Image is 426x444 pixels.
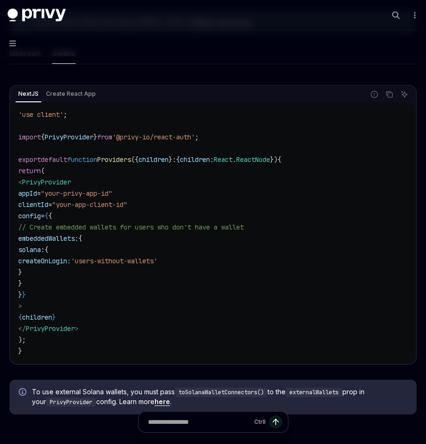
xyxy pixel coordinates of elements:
[93,133,97,141] span: }
[176,155,180,164] span: {
[18,347,22,355] span: }
[232,155,236,164] span: .
[32,387,407,407] span: To use external Solana wallets, you must pass to the prop in your config. Learn more .
[41,212,45,220] span: =
[78,234,82,243] span: {
[18,133,41,141] span: import
[48,200,52,209] span: =
[22,313,52,322] span: children
[41,155,67,164] span: default
[41,133,45,141] span: {
[18,336,26,344] span: );
[63,110,67,119] span: ;
[286,388,342,397] code: externalWallets
[18,189,37,198] span: appId
[48,212,52,220] span: {
[41,167,45,175] span: (
[97,133,112,141] span: from
[398,88,411,100] button: Ask AI
[41,189,112,198] span: "your-privy-app-id"
[18,212,41,220] span: config
[175,388,268,397] code: toSolanaWalletConnectors()
[45,212,48,220] span: {
[155,398,170,406] a: here
[269,415,282,429] button: Send message
[270,155,278,164] span: })
[18,279,22,288] span: }
[131,155,139,164] span: ({
[45,133,93,141] span: PrivyProvider
[67,155,97,164] span: function
[112,133,195,141] span: '@privy-io/react-auth'
[409,8,418,22] button: More actions
[18,223,244,231] span: // Create embedded wallets for users who don't have a wallet
[18,200,48,209] span: clientId
[45,245,48,254] span: {
[52,200,127,209] span: "your-app-client-id"
[169,155,172,164] span: }
[278,155,281,164] span: {
[180,155,210,164] span: children
[22,291,26,299] span: }
[71,257,157,265] span: 'users-without-wallets'
[18,110,63,119] span: 'use client'
[368,88,380,100] button: Report incorrect code
[43,88,99,100] div: Create React App
[15,88,41,100] div: NextJS
[37,189,41,198] span: =
[26,324,75,333] span: PrivyProvider
[383,88,395,100] button: Copy the contents from the code block
[214,155,232,164] span: React
[195,133,199,141] span: ;
[236,155,270,164] span: ReactNode
[22,178,71,186] span: PrivyProvider
[388,8,403,23] button: Open search
[172,155,176,164] span: :
[139,155,169,164] span: children
[8,8,66,22] img: dark logo
[18,324,26,333] span: </
[210,155,214,164] span: :
[18,313,22,322] span: {
[75,324,78,333] span: >
[18,234,78,243] span: embeddedWallets:
[18,167,41,175] span: return
[46,398,96,407] code: PrivyProvider
[18,155,41,164] span: export
[97,155,131,164] span: Providers
[18,178,22,186] span: <
[18,302,22,310] span: >
[148,412,250,432] input: Ask a question...
[18,257,71,265] span: createOnLogin:
[18,268,22,276] span: }
[18,245,45,254] span: solana:
[52,313,56,322] span: }
[18,291,22,299] span: }
[19,388,28,398] svg: Info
